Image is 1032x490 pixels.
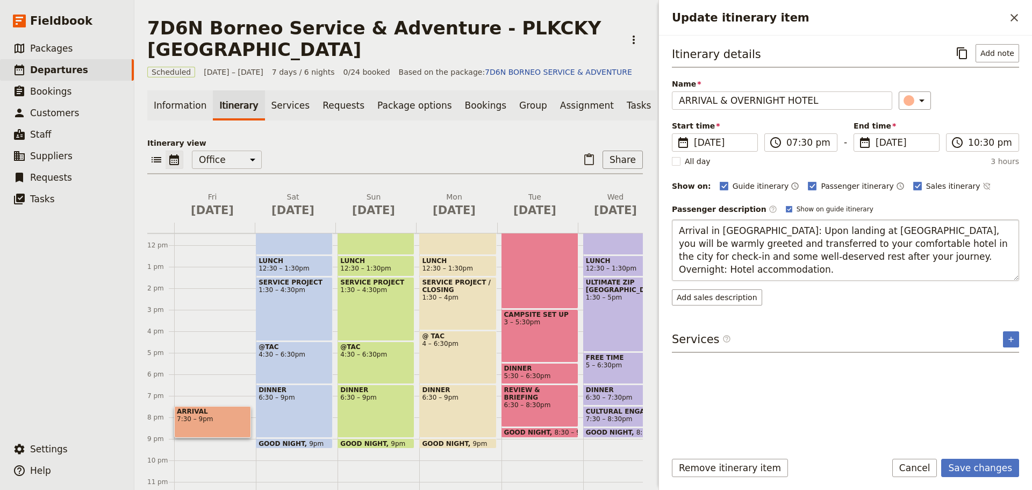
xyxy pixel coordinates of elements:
[147,456,174,465] div: 10 pm
[620,90,658,120] a: Tasks
[316,90,371,120] a: Requests
[147,138,643,148] p: Itinerary view
[504,401,576,409] span: 6:30 – 8:30pm
[340,202,407,218] span: [DATE]
[147,67,195,77] span: Scheduled
[844,136,847,152] span: -
[422,257,493,265] span: LUNCH
[259,386,330,394] span: DINNER
[554,90,620,120] a: Assignment
[255,191,335,223] button: Sat [DATE]
[340,257,412,265] span: LUNCH
[786,136,830,149] input: ​
[899,91,931,110] button: ​
[586,294,657,301] span: 1:30 – 5pm
[472,440,487,447] span: 9pm
[677,136,690,149] span: ​
[259,279,330,286] span: SERVICE PROJECT
[941,459,1019,477] button: Save changes
[259,286,330,294] span: 1:30 – 4:30pm
[338,277,414,341] div: SERVICE PROJECT1:30 – 4:30pm
[147,241,174,250] div: 12 pm
[30,194,55,204] span: Tasks
[340,286,412,294] span: 1:30 – 4:30pm
[672,10,1005,26] h2: Update itinerary item
[340,343,412,351] span: @TAC
[672,91,892,110] input: Name
[422,332,493,340] span: @ TAC
[259,265,309,272] span: 12:30 – 1:30pm
[983,180,991,193] button: Time not shown on sales itinerary
[147,370,174,379] div: 6 pm
[338,438,414,449] div: GOOD NIGHT9pm
[422,294,493,301] span: 1:30 – 4pm
[991,156,1019,167] span: 3 hours
[422,279,493,294] span: SERVICE PROJECT / CLOSING
[166,151,183,169] button: Calendar view
[513,90,554,120] a: Group
[485,68,632,76] a: 7D6N BORNEO SERVICE & ADVENTURE
[340,279,412,286] span: SERVICE PROJECT
[685,156,711,167] span: All day
[603,151,643,169] button: Share
[896,180,905,193] button: Time shown on passenger itinerary
[256,385,333,438] div: DINNER6:30 – 9pm
[672,459,788,477] button: Remove itinerary item
[504,311,576,318] span: CAMPSITE SET UP
[338,255,414,276] div: LUNCH12:30 – 1:30pm
[422,394,493,401] span: 6:30 – 9pm
[625,31,643,49] button: Actions
[147,17,618,60] h1: 7D6N Borneo Service & Adventure - PLKCKY [GEOGRAPHIC_DATA]
[733,181,789,191] span: Guide itinerary
[340,394,412,401] span: 6:30 – 9pm
[791,180,799,193] button: Time shown on guide itinerary
[420,202,488,218] span: [DATE]
[672,79,892,89] span: Name
[419,438,496,449] div: GOOD NIGHT9pm
[555,429,591,436] span: 8:30 – 9pm
[769,136,782,149] span: ​
[338,385,414,438] div: DINNER6:30 – 9pm
[858,136,871,149] span: ​
[722,335,731,343] span: ​
[672,204,777,215] label: Passenger description
[586,429,636,436] span: GOOD NIGHT
[30,65,88,75] span: Departures
[259,440,309,447] span: GOOD NIGHT
[147,306,174,314] div: 3 pm
[340,440,391,447] span: GOOD NIGHT
[272,67,335,77] span: 7 days / 6 nights
[586,279,657,294] span: ULTIMATE ZIP [GEOGRAPHIC_DATA]
[672,181,711,191] div: Show on:
[504,365,576,372] span: DINNER
[335,191,416,223] button: Sun [DATE]
[340,351,412,358] span: 4:30 – 6:30pm
[672,219,1019,281] textarea: Arrival in [GEOGRAPHIC_DATA]: Upon landing at [GEOGRAPHIC_DATA], you will be warmly greeted and t...
[416,191,497,223] button: Mon [DATE]
[30,86,71,97] span: Bookings
[769,205,777,214] span: ​
[177,415,248,423] span: 7:30 – 9pm
[586,361,657,369] span: 5 – 6:30pm
[501,169,578,309] div: JUNGLE TREKKING ADVENTURE8:30am – 3pm
[256,255,333,276] div: LUNCH12:30 – 1:30pm
[399,67,632,77] span: Based on the package:
[174,406,251,438] div: ARRIVAL7:30 – 9pm
[672,120,758,131] span: Start time
[905,94,928,107] div: ​
[583,277,660,352] div: ULTIMATE ZIP [GEOGRAPHIC_DATA]1:30 – 5pm
[586,408,657,415] span: CULTURAL ENGAGEMENT
[497,191,577,223] button: Tue [DATE]
[501,191,569,218] h2: Tue
[30,151,73,161] span: Suppliers
[338,342,414,384] div: @TAC4:30 – 6:30pm
[968,136,1012,149] input: ​
[722,335,731,347] span: ​
[30,444,68,455] span: Settings
[147,327,174,336] div: 4 pm
[256,438,333,449] div: GOOD NIGHT9pm
[147,392,174,400] div: 7 pm
[259,257,330,265] span: LUNCH
[1003,331,1019,347] button: Add service inclusion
